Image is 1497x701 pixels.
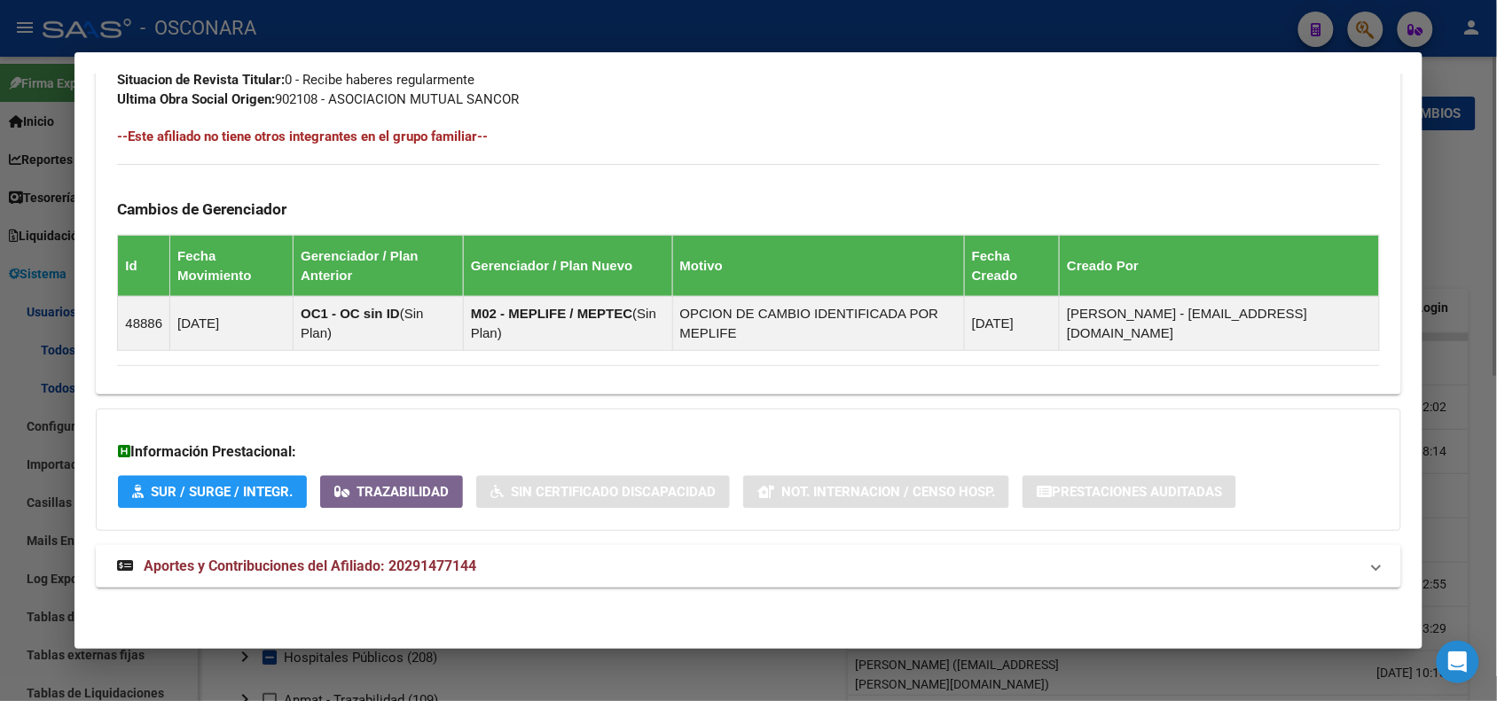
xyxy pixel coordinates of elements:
span: 902108 - ASOCIACION MUTUAL SANCOR [117,91,519,107]
button: Not. Internacion / Censo Hosp. [743,476,1009,509]
span: Sin Certificado Discapacidad [511,485,716,501]
mat-expansion-panel-header: Aportes y Contribuciones del Afiliado: 20291477144 [96,545,1400,588]
h4: --Este afiliado no tiene otros integrantes en el grupo familiar-- [117,127,1379,146]
td: [PERSON_NAME] - [EMAIL_ADDRESS][DOMAIN_NAME] [1060,296,1379,350]
button: Prestaciones Auditadas [1023,476,1236,509]
span: SUR / SURGE / INTEGR. [151,485,293,501]
strong: Ultima Obra Social Origen: [117,91,275,107]
span: Sin Plan [301,306,423,340]
td: ( ) [463,296,672,350]
button: SUR / SURGE / INTEGR. [118,476,307,509]
strong: OC1 - OC sin ID [301,306,400,321]
strong: M02 - MEPLIFE / MEPTEC [471,306,633,321]
th: Gerenciador / Plan Nuevo [463,235,672,296]
span: Trazabilidad [357,485,449,501]
div: Open Intercom Messenger [1437,641,1479,683]
button: Sin Certificado Discapacidad [476,476,730,509]
td: 48886 [118,296,170,350]
th: Fecha Movimiento [170,235,294,296]
th: Creado Por [1060,235,1379,296]
td: [DATE] [170,296,294,350]
td: OPCION DE CAMBIO IDENTIFICADA POR MEPLIFE [672,296,964,350]
th: Gerenciador / Plan Anterior [294,235,464,296]
td: ( ) [294,296,464,350]
h3: Información Prestacional: [118,441,1378,463]
span: 0 - Recibe haberes regularmente [117,72,474,88]
span: Not. Internacion / Censo Hosp. [781,485,995,501]
h3: Cambios de Gerenciador [117,199,1379,219]
td: [DATE] [965,296,1060,350]
button: Trazabilidad [320,476,463,509]
th: Motivo [672,235,964,296]
span: Prestaciones Auditadas [1052,485,1222,501]
th: Fecha Creado [965,235,1060,296]
span: Aportes y Contribuciones del Afiliado: 20291477144 [144,557,476,574]
span: Sin Plan [471,306,656,340]
th: Id [118,235,170,296]
strong: Situacion de Revista Titular: [117,72,285,88]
